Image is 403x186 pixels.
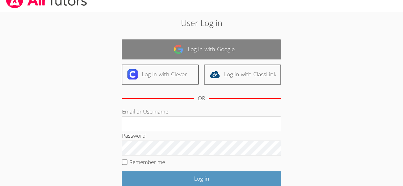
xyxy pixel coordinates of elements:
[129,158,165,166] label: Remember me
[198,94,205,103] div: OR
[122,39,281,59] a: Log in with Google
[122,171,281,186] input: Log in
[173,44,184,54] img: google-logo-50288ca7cdecda66e5e0955fdab243c47b7ad437acaf1139b6f446037453330a.svg
[122,108,168,115] label: Email or Username
[204,65,281,85] a: Log in with ClassLink
[127,69,138,79] img: clever-logo-6eab21bc6e7a338710f1a6ff85c0baf02591cd810cc4098c63d3a4b26e2feb20.svg
[122,65,199,85] a: Log in with Clever
[122,132,145,139] label: Password
[93,17,310,29] h2: User Log in
[210,69,220,79] img: classlink-logo-d6bb404cc1216ec64c9a2012d9dc4662098be43eaf13dc465df04b49fa7ab582.svg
